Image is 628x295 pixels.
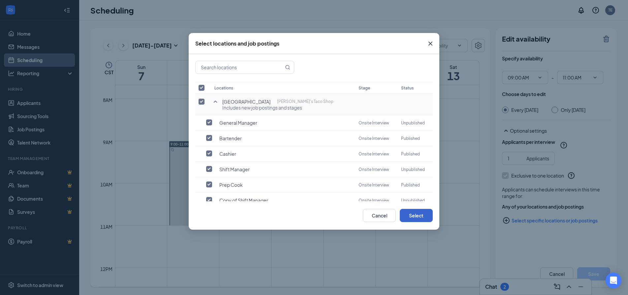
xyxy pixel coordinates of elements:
div: Open Intercom Messenger [606,273,621,288]
svg: SmallChevronUp [211,98,219,106]
span: published [401,182,420,187]
th: Stage [355,82,398,94]
button: Select [400,209,433,222]
input: Search locations [196,61,284,74]
span: Onsite Interview [359,167,389,172]
span: Unpublished [401,120,425,125]
span: published [401,151,420,156]
span: Onsite Interview [359,182,389,187]
svg: Cross [426,40,434,48]
span: Includes new job postings and stages [222,104,333,111]
svg: MagnifyingGlass [285,65,290,70]
span: [GEOGRAPHIC_DATA] [222,98,270,105]
th: Status [398,82,433,94]
span: Bartender [219,135,242,142]
span: Onsite Interview [359,198,389,203]
span: Copy of Shift Manager [219,197,268,204]
th: Locations [211,82,355,94]
span: published [401,136,420,141]
span: General Manager [219,119,257,126]
span: Unpublished [401,167,425,172]
span: Cashier [219,150,236,157]
button: Close [422,33,439,54]
span: Onsite Interview [359,151,389,156]
span: Unpublished [401,198,425,203]
span: Shift Manager [219,166,250,173]
span: Onsite Interview [359,120,389,125]
span: Prep Cook [219,181,243,188]
button: Cancel [363,209,396,222]
p: [PERSON_NAME]'s Taco Shop [277,98,333,105]
div: Select locations and job postings [195,40,279,47]
span: Onsite Interview [359,136,389,141]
